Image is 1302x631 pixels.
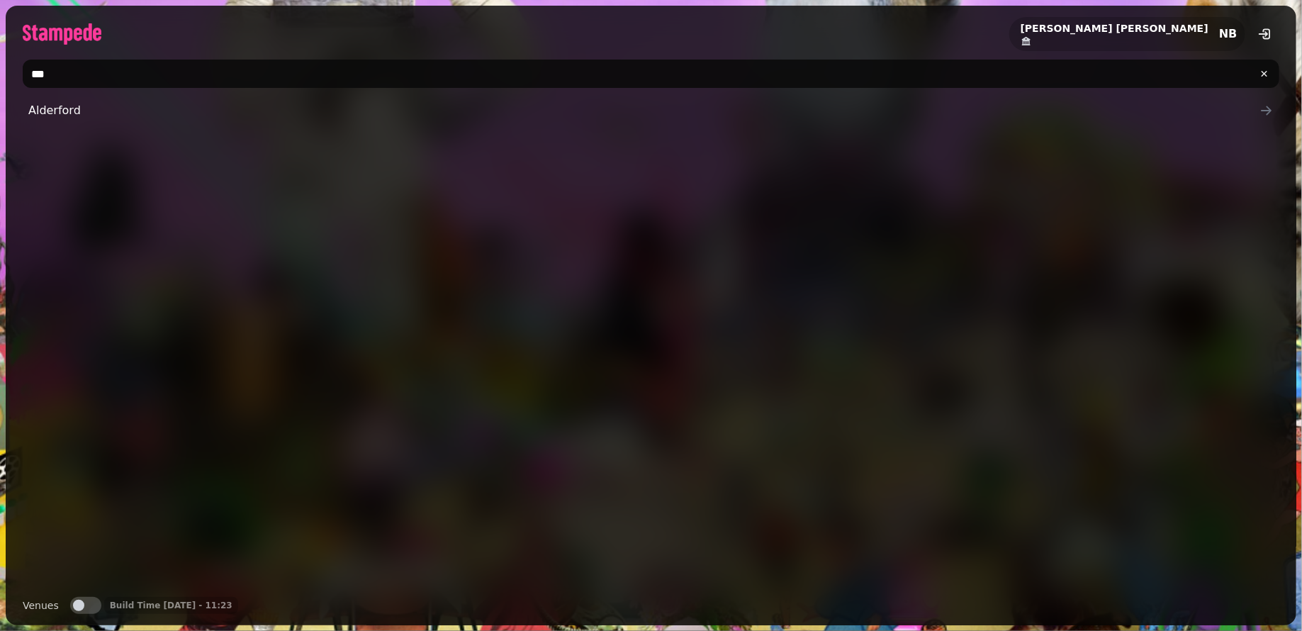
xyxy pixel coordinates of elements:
button: clear [1252,62,1276,86]
span: Alderford [28,102,1259,119]
button: logout [1251,20,1279,48]
img: logo [23,23,101,45]
a: Alderford [23,96,1279,125]
label: Venues [23,597,59,614]
p: Build Time [DATE] - 11:23 [110,600,232,611]
h2: [PERSON_NAME] [PERSON_NAME] [1021,21,1208,35]
span: NB [1219,28,1238,40]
